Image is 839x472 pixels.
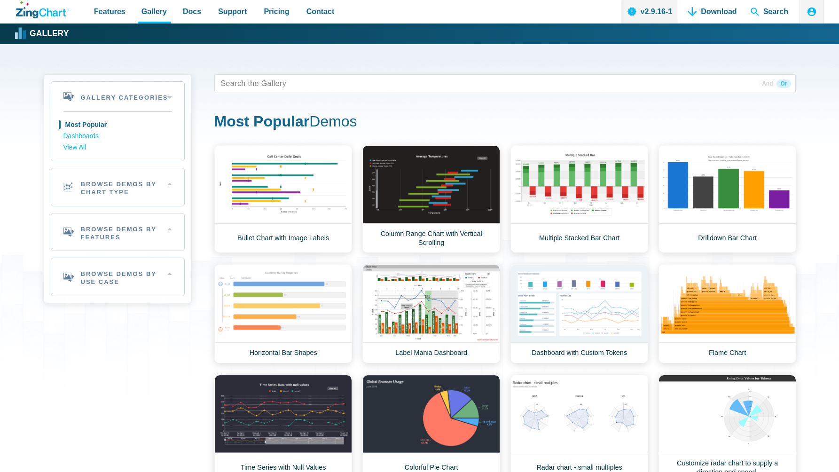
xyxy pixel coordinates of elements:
[510,145,648,253] a: Multiple Stacked Bar Chart
[51,168,184,206] h2: Browse Demos By Chart Type
[183,5,201,18] span: Docs
[218,5,247,18] span: Support
[776,79,791,88] span: Or
[214,113,310,130] strong: Most Popular
[758,79,776,88] span: And
[214,112,796,133] h1: Demos
[51,213,184,251] h2: Browse Demos By Features
[214,264,352,363] a: Horizontal Bar Shapes
[16,27,69,41] a: Gallery
[30,30,69,38] strong: Gallery
[659,145,796,253] a: Drilldown Bar Chart
[94,5,125,18] span: Features
[214,145,352,253] a: Bullet Chart with Image Labels
[141,5,167,18] span: Gallery
[659,264,796,363] a: Flame Chart
[63,119,172,131] a: Most Popular
[362,145,500,253] a: Column Range Chart with Vertical Scrolling
[63,142,172,153] a: View All
[63,131,172,142] a: Dashboards
[51,82,184,111] h2: Gallery Categories
[362,264,500,363] a: Label Mania Dashboard
[264,5,289,18] span: Pricing
[16,1,69,18] a: ZingChart Logo. Click to return to the homepage
[51,258,184,296] h2: Browse Demos By Use Case
[510,264,648,363] a: Dashboard with Custom Tokens
[306,5,335,18] span: Contact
